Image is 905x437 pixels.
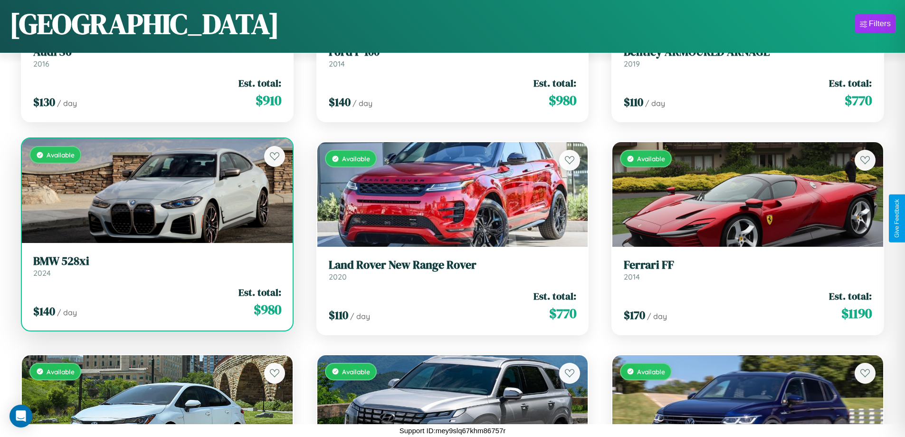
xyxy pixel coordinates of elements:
span: Est. total: [829,76,872,90]
h1: [GEOGRAPHIC_DATA] [10,4,279,43]
span: 2020 [329,272,347,282]
span: $ 770 [845,91,872,110]
span: Available [342,155,370,163]
span: Available [637,155,665,163]
h3: Bentley ARMOURED ARNAGE [624,45,872,59]
span: 2024 [33,268,51,278]
span: $ 980 [549,91,576,110]
button: Filters [855,14,895,33]
a: Ferrari FF2014 [624,258,872,282]
p: Support ID: mey9slq67khm86757r [400,424,505,437]
span: $ 140 [33,303,55,319]
span: 2016 [33,59,49,68]
span: $ 1190 [841,304,872,323]
span: Est. total: [238,285,281,299]
h3: BMW 528xi [33,254,281,268]
a: Bentley ARMOURED ARNAGE2019 [624,45,872,68]
span: Est. total: [829,289,872,303]
span: Available [637,368,665,376]
span: Est. total: [238,76,281,90]
span: Available [47,368,75,376]
span: Available [47,151,75,159]
h3: Land Rover New Range Rover [329,258,577,272]
div: Give Feedback [894,199,900,238]
span: 2019 [624,59,640,68]
span: Available [342,368,370,376]
span: $ 140 [329,94,351,110]
span: / day [350,311,370,321]
span: / day [647,311,667,321]
span: 2014 [624,272,640,282]
span: / day [645,98,665,108]
span: / day [57,308,77,317]
span: $ 170 [624,307,645,323]
span: Est. total: [533,76,576,90]
span: / day [352,98,372,108]
span: 2014 [329,59,345,68]
div: Open Intercom Messenger [10,405,32,427]
span: $ 130 [33,94,55,110]
span: Est. total: [533,289,576,303]
span: $ 110 [624,94,643,110]
span: $ 910 [256,91,281,110]
a: Audi S62016 [33,45,281,68]
span: / day [57,98,77,108]
a: Ford F-1002014 [329,45,577,68]
h3: Ferrari FF [624,258,872,272]
span: $ 980 [254,300,281,319]
div: Filters [869,19,891,29]
span: $ 110 [329,307,348,323]
a: Land Rover New Range Rover2020 [329,258,577,282]
span: $ 770 [549,304,576,323]
a: BMW 528xi2024 [33,254,281,278]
